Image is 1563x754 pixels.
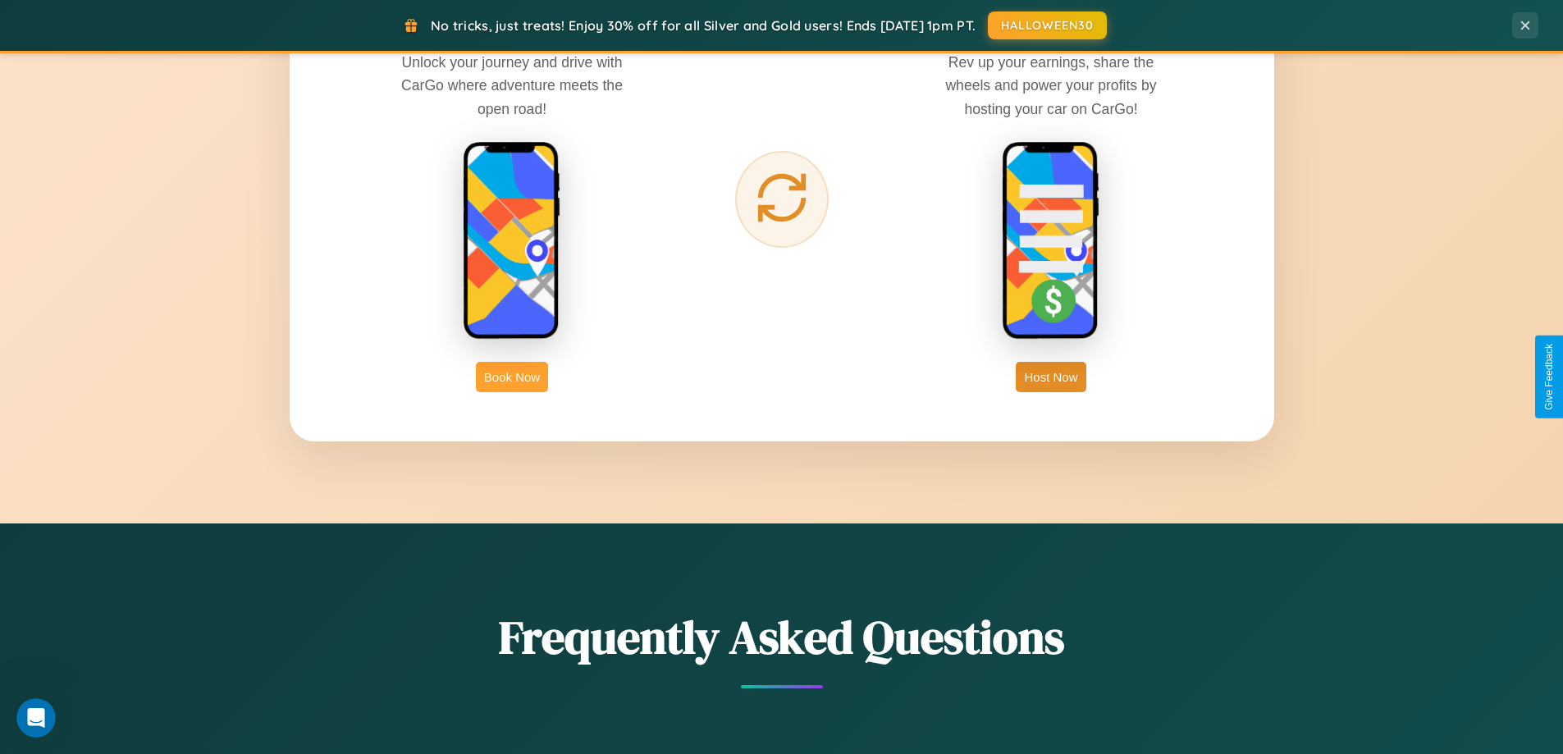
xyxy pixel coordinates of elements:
img: host phone [1002,141,1100,341]
iframe: Intercom live chat [16,698,56,738]
button: Host Now [1016,362,1085,392]
button: Book Now [476,362,548,392]
h2: Frequently Asked Questions [290,605,1274,669]
button: HALLOWEEN30 [988,11,1107,39]
p: Unlock your journey and drive with CarGo where adventure meets the open road! [389,51,635,120]
div: Give Feedback [1543,344,1555,410]
p: Rev up your earnings, share the wheels and power your profits by hosting your car on CarGo! [928,51,1174,120]
img: rent phone [463,141,561,341]
span: No tricks, just treats! Enjoy 30% off for all Silver and Gold users! Ends [DATE] 1pm PT. [431,17,976,34]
